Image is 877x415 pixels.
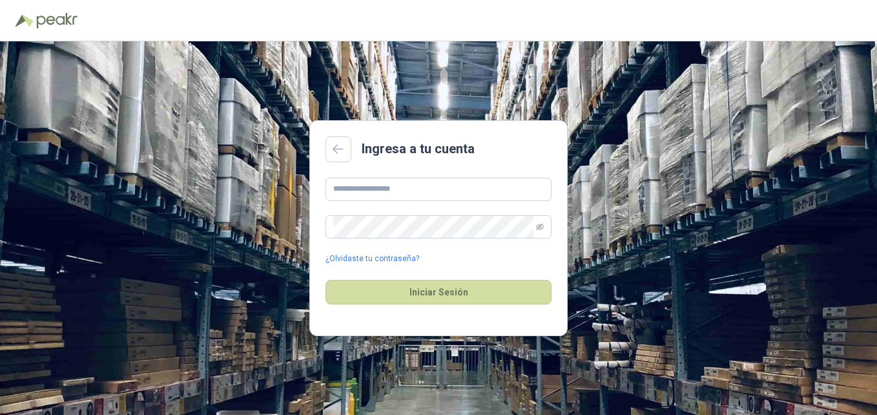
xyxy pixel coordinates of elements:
span: eye-invisible [536,223,544,231]
h2: Ingresa a tu cuenta [362,139,475,159]
a: ¿Olvidaste tu contraseña? [325,253,419,265]
button: Iniciar Sesión [325,280,552,304]
img: Peakr [36,13,77,28]
img: Logo [15,14,34,27]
